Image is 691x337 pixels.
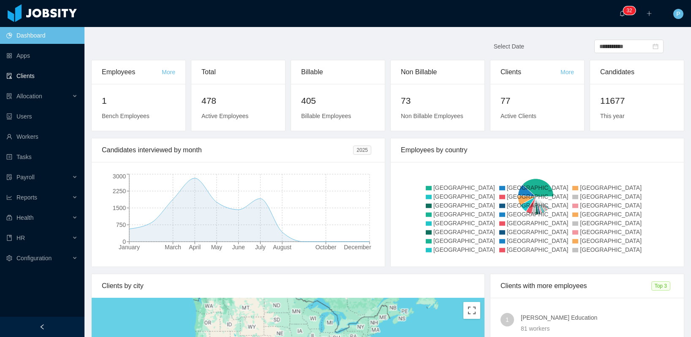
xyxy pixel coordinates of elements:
h2: 73 [401,94,474,108]
span: Payroll [16,174,35,181]
span: [GEOGRAPHIC_DATA] [580,237,642,244]
h2: 1 [102,94,175,108]
h4: [PERSON_NAME] Education [521,313,674,322]
tspan: May [211,244,222,251]
i: icon: calendar [653,43,658,49]
i: icon: medicine-box [6,215,12,221]
span: [GEOGRAPHIC_DATA] [580,193,642,200]
a: icon: pie-chartDashboard [6,27,78,44]
tspan: December [344,244,371,251]
span: Top 3 [651,281,670,291]
span: HR [16,235,25,241]
div: Employees [102,60,162,84]
span: Select Date [494,43,524,50]
tspan: 750 [116,221,126,228]
a: icon: appstoreApps [6,47,78,64]
i: icon: bell [619,11,625,16]
span: [GEOGRAPHIC_DATA] [580,202,642,209]
tspan: January [119,244,140,251]
tspan: March [165,244,181,251]
i: icon: solution [6,93,12,99]
a: icon: auditClients [6,67,78,84]
div: Billable [301,60,375,84]
span: Non Billable Employees [401,113,463,119]
span: [GEOGRAPHIC_DATA] [507,202,569,209]
div: Candidates interviewed by month [102,138,353,162]
i: icon: file-protect [6,174,12,180]
h2: 478 [201,94,275,108]
i: icon: line-chart [6,194,12,200]
sup: 32 [623,6,635,15]
button: Toggle fullscreen view [463,302,480,319]
i: icon: setting [6,255,12,261]
span: [GEOGRAPHIC_DATA] [433,220,495,226]
tspan: 1500 [113,205,126,211]
div: Clients with more employees [501,274,651,298]
a: More [560,69,574,75]
span: [GEOGRAPHIC_DATA] [580,246,642,253]
div: Clients by city [102,274,474,298]
span: [GEOGRAPHIC_DATA] [580,184,642,191]
div: 81 workers [521,324,674,333]
a: icon: profileTasks [6,148,78,165]
span: Billable Employees [301,113,351,119]
span: This year [600,113,625,119]
h2: 405 [301,94,375,108]
span: [GEOGRAPHIC_DATA] [433,211,495,218]
div: Non Billable [401,60,474,84]
span: [GEOGRAPHIC_DATA] [507,184,569,191]
span: [GEOGRAPHIC_DATA] [433,184,495,191]
span: Active Employees [201,113,248,119]
span: [GEOGRAPHIC_DATA] [433,193,495,200]
tspan: October [316,244,337,251]
span: [GEOGRAPHIC_DATA] [433,202,495,209]
div: Employees by country [401,138,674,162]
tspan: 0 [122,238,126,245]
span: Configuration [16,255,52,262]
div: Total [201,60,275,84]
tspan: 3000 [113,173,126,180]
h2: 11677 [600,94,674,108]
a: icon: robotUsers [6,108,78,125]
tspan: 2250 [113,188,126,194]
div: Clients [501,60,560,84]
span: Active Clients [501,113,536,119]
span: [GEOGRAPHIC_DATA] [580,211,642,218]
tspan: July [255,244,266,251]
h2: 77 [501,94,574,108]
span: [GEOGRAPHIC_DATA] [580,229,642,235]
tspan: June [232,244,245,251]
span: Bench Employees [102,113,150,119]
tspan: August [273,244,291,251]
span: [GEOGRAPHIC_DATA] [507,229,569,235]
p: 2 [629,6,632,15]
span: [GEOGRAPHIC_DATA] [507,193,569,200]
tspan: April [189,244,201,251]
span: [GEOGRAPHIC_DATA] [507,220,569,226]
span: [GEOGRAPHIC_DATA] [580,220,642,226]
span: [GEOGRAPHIC_DATA] [507,211,569,218]
i: icon: plus [646,11,652,16]
span: [GEOGRAPHIC_DATA] [433,229,495,235]
span: 1 [506,313,509,326]
a: icon: userWorkers [6,128,78,145]
p: 3 [626,6,629,15]
span: [GEOGRAPHIC_DATA] [433,246,495,253]
span: [GEOGRAPHIC_DATA] [433,237,495,244]
span: 2025 [353,146,371,155]
span: P [676,9,680,19]
span: Reports [16,194,37,201]
div: Candidates [600,60,674,84]
i: icon: book [6,235,12,241]
span: Allocation [16,93,42,100]
a: More [162,69,175,75]
span: [GEOGRAPHIC_DATA] [507,246,569,253]
span: [GEOGRAPHIC_DATA] [507,237,569,244]
span: Health [16,214,33,221]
